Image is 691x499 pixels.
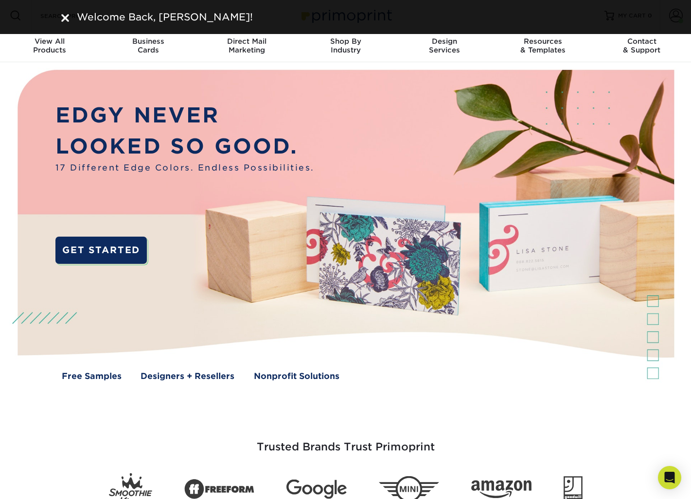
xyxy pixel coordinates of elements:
div: Services [395,37,494,54]
a: Shop ByIndustry [296,31,395,62]
img: Google [286,479,347,499]
span: 17 Different Edge Colors. Endless Possibilities. [55,162,315,174]
a: BusinessCards [99,31,197,62]
div: Cards [99,37,197,54]
a: Designers + Resellers [141,370,234,383]
div: Open Intercom Messenger [658,466,681,489]
p: EDGY NEVER [55,100,315,131]
a: DesignServices [395,31,494,62]
a: GET STARTED [55,237,147,264]
a: Contact& Support [592,31,691,62]
span: Resources [494,37,592,46]
span: Contact [592,37,691,46]
span: Welcome Back, [PERSON_NAME]! [77,11,253,23]
p: LOOKED SO GOOD. [55,131,315,162]
a: Nonprofit Solutions [254,370,339,383]
img: Amazon [471,480,532,499]
div: & Support [592,37,691,54]
a: Free Samples [62,370,122,383]
img: close [61,14,69,22]
a: Direct MailMarketing [197,31,296,62]
h3: Trusted Brands Trust Primoprint [61,417,630,465]
span: Business [99,37,197,46]
span: Shop By [296,37,395,46]
div: Marketing [197,37,296,54]
span: Design [395,37,494,46]
a: Resources& Templates [494,31,592,62]
div: Industry [296,37,395,54]
span: Direct Mail [197,37,296,46]
div: & Templates [494,37,592,54]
